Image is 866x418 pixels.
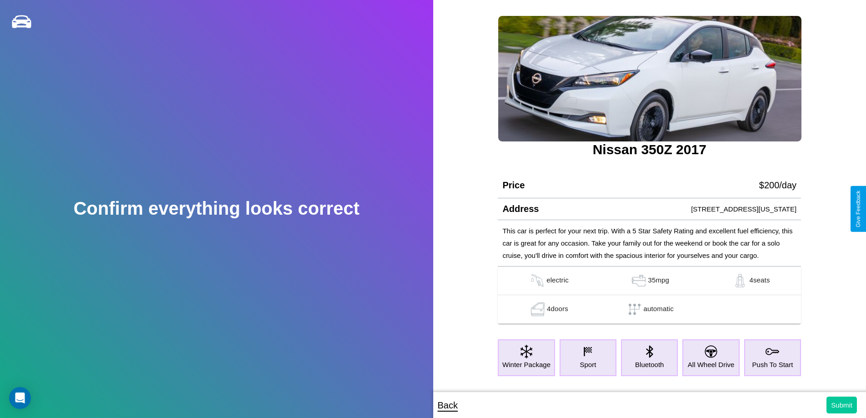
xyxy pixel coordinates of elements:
[688,358,735,371] p: All Wheel Drive
[648,274,669,287] p: 35 mpg
[644,302,674,316] p: automatic
[498,142,801,157] h3: Nissan 350Z 2017
[502,358,551,371] p: Winter Package
[502,225,796,262] p: This car is perfect for your next trip. With a 5 Star Safety Rating and excellent fuel efficiency...
[635,358,664,371] p: Bluetooth
[502,204,539,214] h4: Address
[9,387,31,409] div: Open Intercom Messenger
[855,191,861,227] div: Give Feedback
[498,267,801,324] table: simple table
[580,358,596,371] p: Sport
[752,358,793,371] p: Push To Start
[749,274,770,287] p: 4 seats
[438,397,458,413] p: Back
[691,203,796,215] p: [STREET_ADDRESS][US_STATE]
[502,180,525,191] h4: Price
[826,397,857,413] button: Submit
[546,274,569,287] p: electric
[528,274,546,287] img: gas
[759,177,796,193] p: $ 200 /day
[630,274,648,287] img: gas
[547,302,568,316] p: 4 doors
[529,302,547,316] img: gas
[74,198,360,219] h2: Confirm everything looks correct
[731,274,749,287] img: gas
